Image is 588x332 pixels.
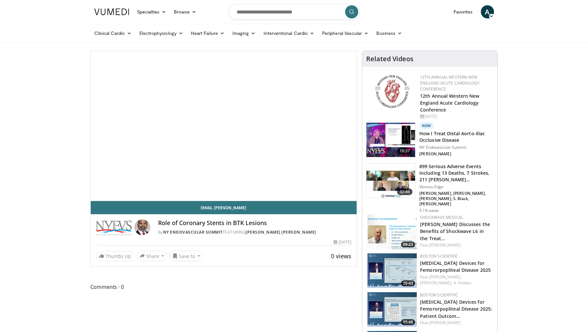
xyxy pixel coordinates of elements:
[158,219,352,227] h4: Role of Coronary Stents in BTK Lesions
[450,5,477,18] a: Favorites
[134,219,150,235] img: Avatar
[96,251,134,261] a: Thumbs Up
[420,74,480,92] a: 12th Annual Western New England Acute Cardiology Conference
[419,122,434,129] p: New
[246,229,316,235] a: [PERSON_NAME] [PERSON_NAME]
[170,5,200,18] a: Browse
[366,55,413,63] h4: Related Videos
[420,221,490,241] a: [PERSON_NAME] Discusses the Benefits of Shockwave L6 in the Treat…
[135,27,187,40] a: Electrophysiology
[419,130,493,143] h3: How I Treat Distal Aorto-Iliac Occlusive Disease
[397,148,413,154] span: 10:37
[420,274,492,286] div: Feat.
[91,51,357,201] video-js: Video Player
[401,280,415,286] span: 26:43
[367,215,417,249] a: 09:23
[90,27,135,40] a: Clinical Cardio
[187,27,228,40] a: Heart Failure
[429,242,460,248] a: [PERSON_NAME]
[94,9,129,15] img: VuMedi Logo
[366,164,415,198] img: 2334b6cc-ba6f-4e47-8c88-f3f3fe785331.150x105_q85_crop-smart_upscale.jpg
[90,283,357,291] span: Comments 0
[334,239,351,245] div: [DATE]
[366,163,493,213] a: 32:46 899 Serious Adverse Events Including 13 Deaths, 7 Strokes, 211 [PERSON_NAME]… Venous Edge [...
[170,251,203,261] button: Save to
[397,189,413,195] span: 32:46
[228,4,360,20] input: Search topics, interventions
[420,299,492,319] a: [MEDICAL_DATA] Devices for Femororpopliteal Disease 2025: Patient Outcom…
[420,292,458,298] a: Boston Scientific
[163,229,223,235] a: NY Endovascular Summit
[419,208,439,213] p: 5.1K views
[158,229,352,235] div: By FEATURING
[318,27,372,40] a: Peripheral Vascular
[91,201,357,214] a: Email [PERSON_NAME]
[429,320,460,325] a: [PERSON_NAME]
[96,219,132,235] img: NY Endovascular Summit
[419,163,493,183] h3: 899 Serious Adverse Events Including 13 Deaths, 7 Strokes, 211 [PERSON_NAME]…
[420,280,452,286] a: [PERSON_NAME],
[420,114,492,119] div: [DATE]
[366,122,493,158] a: 10:37 New How I Treat Distal Aorto-Iliac Occlusive Disease NY Endovascular Summit [PERSON_NAME]
[420,215,463,220] a: Shockwave Medical
[374,74,411,109] img: 0954f259-7907-4053-a817-32a96463ecc8.png.150x105_q85_autocrop_double_scale_upscale_version-0.2.png
[367,292,417,327] img: 895c61b3-3485-488f-b44b-081445145de9.150x105_q85_crop-smart_upscale.jpg
[137,251,167,261] button: Share
[429,274,461,280] a: [PERSON_NAME],
[367,292,417,327] a: 05:46
[367,215,417,249] img: f4f56b5b-a258-48b3-b79b-1fd13a5a7541.png.150x105_q85_crop-smart_upscale.png
[228,27,260,40] a: Imaging
[401,242,415,247] span: 09:23
[372,27,406,40] a: Business
[454,280,472,286] a: A. Holden
[419,191,493,207] p: [PERSON_NAME], [PERSON_NAME], [PERSON_NAME], S. Black, [PERSON_NAME]
[420,93,479,113] a: 12th Annual Western New England Acute Cardiology Conference
[133,5,170,18] a: Specialties
[481,5,494,18] a: A
[366,123,415,157] img: 4b355214-b789-4d36-b463-674db39b8a24.150x105_q85_crop-smart_upscale.jpg
[420,260,491,273] a: [MEDICAL_DATA] Devices for Femororpopliteal Disease 2025
[420,320,492,326] div: Feat.
[419,151,493,157] p: [PERSON_NAME]
[367,253,417,288] a: 26:43
[401,319,415,325] span: 05:46
[260,27,318,40] a: Interventional Cardio
[367,253,417,288] img: 142608a3-2d4c-41b5-acf6-ad874b7ae290.150x105_q85_crop-smart_upscale.jpg
[419,184,493,190] p: Venous Edge
[419,145,493,150] p: NY Endovascular Summit
[331,252,351,260] span: 0 views
[420,242,492,248] div: Feat.
[420,253,458,259] a: Boston Scientific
